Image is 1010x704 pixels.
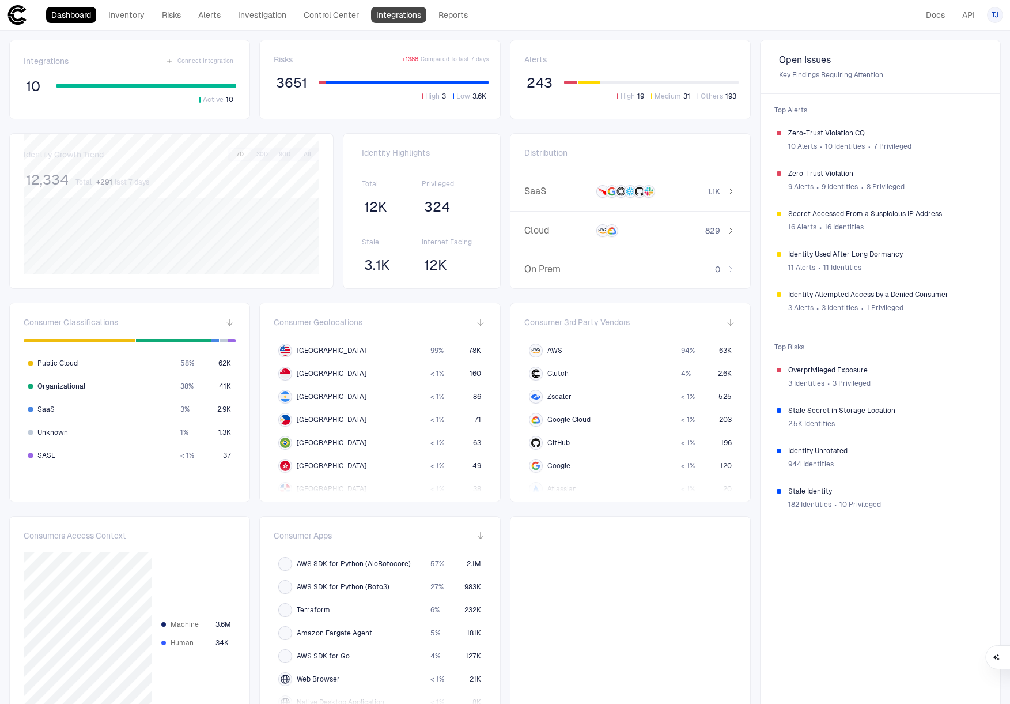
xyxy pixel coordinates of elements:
[362,179,422,189] span: Total
[362,256,392,274] button: 3.1K
[157,7,186,23] a: Risks
[280,484,290,494] img: DO
[430,461,444,470] span: < 1 %
[274,54,293,65] span: Risks
[987,7,1003,23] button: TJ
[46,7,96,23] a: Dashboard
[474,484,482,494] span: 38
[430,438,444,447] span: < 1 %
[362,198,389,216] button: 12K
[430,605,440,615] span: 6 %
[547,415,591,424] span: Google Cloud
[467,628,482,638] span: 181K
[26,171,69,189] span: 12,334
[524,225,592,236] span: Cloud
[719,346,732,355] span: 63K
[819,138,823,155] span: ∙
[655,92,681,101] span: Medium
[297,484,366,494] span: [GEOGRAPHIC_DATA]
[215,620,231,629] span: 3.6M
[233,7,292,23] a: Investigation
[180,405,190,414] span: 3 %
[425,92,440,101] span: High
[681,392,695,401] span: < 1 %
[218,359,231,368] span: 62K
[819,219,823,236] span: ∙
[524,148,568,158] span: Distribution
[197,95,236,105] button: Active10
[115,178,149,187] span: last 7 days
[860,178,864,195] span: ∙
[456,92,470,101] span: Low
[218,428,231,437] span: 1.3K
[531,369,540,378] div: Clutch
[839,500,881,509] span: 10 Privileged
[37,382,85,391] span: Organizational
[788,406,984,415] span: Stale Secret in Storage Location
[276,74,307,92] span: 3651
[171,620,211,629] span: Machine
[472,92,486,101] span: 3.6K
[422,238,482,247] span: Internet Facing
[193,7,226,23] a: Alerts
[96,178,112,187] span: + 291
[422,179,482,189] span: Privileged
[180,451,194,460] span: < 1 %
[430,392,444,401] span: < 1 %
[705,225,720,236] span: 829
[474,438,482,447] span: 63
[681,415,695,424] span: < 1 %
[873,142,911,151] span: 7 Privileged
[788,419,835,428] span: 2.5K Identities
[280,368,290,379] img: SG
[788,169,984,178] span: Zero-Trust Violation
[547,438,570,447] span: GitHub
[718,369,732,378] span: 2.6K
[465,582,482,592] span: 983K
[297,415,366,424] span: [GEOGRAPHIC_DATA]
[297,438,366,447] span: [GEOGRAPHIC_DATA]
[230,149,250,160] button: 7D
[280,345,290,356] img: US
[681,369,691,378] span: 4 %
[424,257,447,274] span: 12K
[37,451,55,460] span: SASE
[834,496,838,513] span: ∙
[171,638,211,647] span: Human
[547,461,570,470] span: Google
[422,256,449,274] button: 12K
[430,484,444,494] span: < 1 %
[788,223,816,232] span: 16 Alerts
[531,438,540,447] div: GitHub
[816,299,820,317] span: ∙
[531,415,540,424] div: Google Cloud
[297,369,366,378] span: [GEOGRAPHIC_DATA]
[424,198,450,216] span: 324
[779,70,982,80] span: Key Findings Requiring Attention
[788,290,984,299] span: Identity Attempted Access by a Denied Consumer
[524,74,555,92] button: 243
[24,149,104,160] span: Identity Growth Trend
[362,238,422,247] span: Stale
[649,91,693,101] button: Medium31
[280,438,290,448] img: BR
[720,461,732,470] span: 120
[827,375,831,392] span: ∙
[422,198,452,216] button: 324
[788,500,831,509] span: 182 Identities
[531,461,540,470] div: Google
[788,303,814,313] span: 3 Alerts
[681,484,695,494] span: < 1 %
[470,369,482,378] span: 160
[364,257,390,274] span: 3.1K
[37,405,55,414] span: SaaS
[637,92,644,101] span: 19
[860,299,864,317] span: ∙
[297,461,366,470] span: [GEOGRAPHIC_DATA]
[818,259,822,276] span: ∙
[767,336,993,359] span: Top Risks
[681,438,695,447] span: < 1 %
[779,54,982,66] span: Open Issues
[788,209,984,219] span: Secret Accessed From a Suspicious IP Address
[215,638,229,647] span: 34K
